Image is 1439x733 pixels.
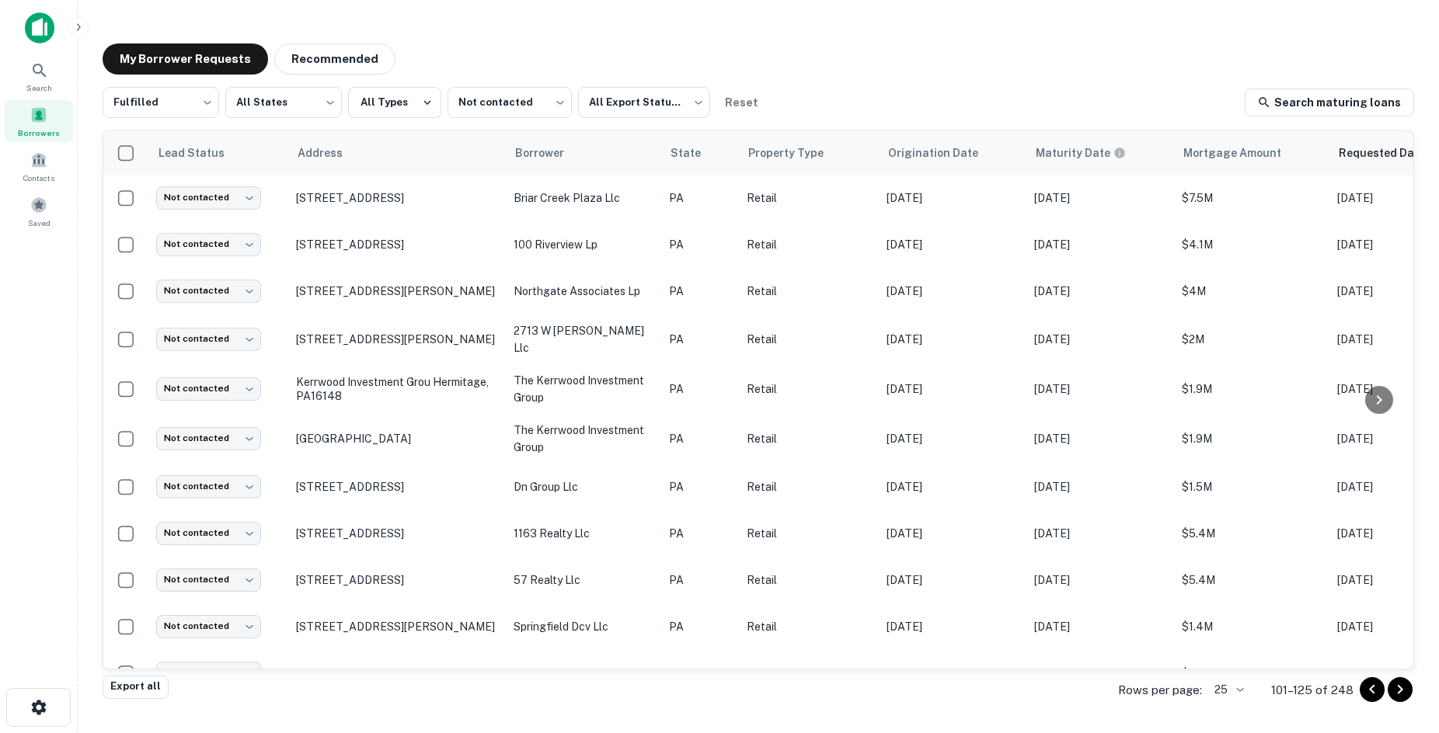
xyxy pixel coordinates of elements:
[747,618,871,635] p: Retail
[1182,430,1322,447] p: $1.9M
[1183,144,1301,162] span: Mortgage Amount
[1034,525,1166,542] p: [DATE]
[1034,665,1166,682] p: [DATE]
[158,144,245,162] span: Lead Status
[1361,609,1439,683] div: Chat Widget
[514,236,653,253] p: 100 riverview lp
[1182,380,1322,398] p: $1.9M
[1182,525,1322,542] p: $5.4M
[1034,478,1166,495] p: [DATE]
[103,43,268,75] button: My Borrower Requests
[887,331,1019,348] p: [DATE]
[514,571,653,589] p: 57 realty llc
[5,190,73,232] div: Saved
[747,380,871,398] p: Retail
[514,478,653,495] p: dn group llc
[506,131,661,175] th: Borrower
[156,568,261,591] div: Not contacted
[296,620,498,634] p: [STREET_ADDRESS][PERSON_NAME]
[661,131,739,175] th: State
[1036,144,1126,162] div: Maturity dates displayed may be estimated. Please contact the lender for the most accurate maturi...
[747,283,871,300] p: Retail
[669,430,731,447] p: PA
[225,82,342,123] div: All States
[296,526,498,540] p: [STREET_ADDRESS]
[514,372,653,406] p: the kerrwood investment group
[1182,618,1322,635] p: $1.4M
[296,284,498,298] p: [STREET_ADDRESS][PERSON_NAME]
[747,236,871,253] p: Retail
[156,662,261,684] div: Not contacted
[1245,89,1414,116] a: Search maturing loans
[5,145,73,187] a: Contacts
[274,43,395,75] button: Recommended
[747,571,871,589] p: Retail
[296,238,498,252] p: [STREET_ADDRESS]
[515,144,584,162] span: Borrower
[1208,679,1246,701] div: 25
[28,217,51,229] span: Saved
[348,87,441,118] button: All Types
[888,144,998,162] span: Origination Date
[5,55,73,97] a: Search
[296,332,498,346] p: [STREET_ADDRESS][PERSON_NAME]
[1034,618,1166,635] p: [DATE]
[514,525,653,542] p: 1163 realty llc
[887,618,1019,635] p: [DATE]
[1182,331,1322,348] p: $2M
[669,331,731,348] p: PA
[18,127,60,139] span: Borrowers
[887,478,1019,495] p: [DATE]
[1182,189,1322,207] p: $7.5M
[887,525,1019,542] p: [DATE]
[1271,681,1354,700] p: 101–125 of 248
[5,100,73,142] a: Borrowers
[1174,131,1329,175] th: Mortgage Amount
[156,233,261,255] div: Not contacted
[296,191,498,205] p: [STREET_ADDRESS]
[25,12,54,43] img: capitalize-icon.png
[1034,380,1166,398] p: [DATE]
[156,186,261,209] div: Not contacted
[747,189,871,207] p: Retail
[296,573,498,587] p: [STREET_ADDRESS]
[514,618,653,635] p: springfield dcv llc
[103,676,169,699] button: Export all
[887,430,1019,447] p: [DATE]
[514,665,653,682] p: 2055 realty llc
[887,665,1019,682] p: [DATE]
[747,525,871,542] p: Retail
[669,618,731,635] p: PA
[1034,283,1166,300] p: [DATE]
[156,377,261,400] div: Not contacted
[669,283,731,300] p: PA
[887,283,1019,300] p: [DATE]
[1182,665,1322,682] p: $5.4M
[669,236,731,253] p: PA
[748,144,844,162] span: Property Type
[156,280,261,302] div: Not contacted
[1034,236,1166,253] p: [DATE]
[514,283,653,300] p: northgate associates lp
[296,666,498,680] p: [STREET_ADDRESS]
[669,189,731,207] p: PA
[1360,677,1385,702] button: Go to previous page
[716,87,766,118] button: Reset
[156,475,261,498] div: Not contacted
[1182,236,1322,253] p: $4.1M
[669,525,731,542] p: PA
[671,144,721,162] span: State
[1182,571,1322,589] p: $5.4M
[514,322,653,356] p: 2713 w [PERSON_NAME] llc
[103,82,219,123] div: Fulfilled
[669,478,731,495] p: PA
[669,380,731,398] p: PA
[156,427,261,450] div: Not contacted
[296,480,498,494] p: [STREET_ADDRESS]
[887,236,1019,253] p: [DATE]
[296,432,498,446] p: [GEOGRAPHIC_DATA]
[514,189,653,207] p: briar creek plaza llc
[1388,677,1413,702] button: Go to next page
[148,131,288,175] th: Lead Status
